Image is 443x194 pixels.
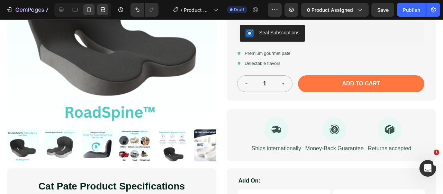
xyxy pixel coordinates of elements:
[245,10,254,18] img: SealSubscriptions.png
[368,126,411,133] p: Returns accepted
[377,7,389,13] span: Save
[245,31,290,37] p: Premium gourmet pâté
[245,41,280,47] p: Delectable flavors
[298,56,424,73] button: Add to cart
[363,174,421,187] h3: RoadSpine™ – Tailbone & Lower Back Pain Relief Cushion
[259,10,299,17] div: Seal Subscriptions
[255,56,274,72] input: quantity
[419,160,436,177] iframe: Intercom live chat
[240,6,305,22] button: Seal Subscriptions
[268,174,326,187] h3: RoadSpine™ – Tailbone & Lower Back Pain Relief Cushion
[397,3,426,17] button: Publish
[45,6,48,14] p: 7
[238,158,424,165] p: Add On:
[274,56,292,72] button: increment
[237,56,255,72] button: decrement
[234,7,244,13] span: Draft
[18,160,205,174] h2: Cat Pate Product Specifications
[130,3,159,17] div: Undo/Redo
[371,3,394,17] button: Save
[434,150,439,155] span: 1
[307,6,353,14] span: 0 product assigned
[342,61,380,68] div: Add to cart
[252,126,301,133] p: Ships internationally
[301,3,369,17] button: 0 product assigned
[403,6,420,14] div: Publish
[3,3,52,17] button: 7
[305,126,364,133] p: Money-Back Guarantee
[184,6,210,14] span: Product Page - [DATE] 08:17:18
[181,6,182,14] span: /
